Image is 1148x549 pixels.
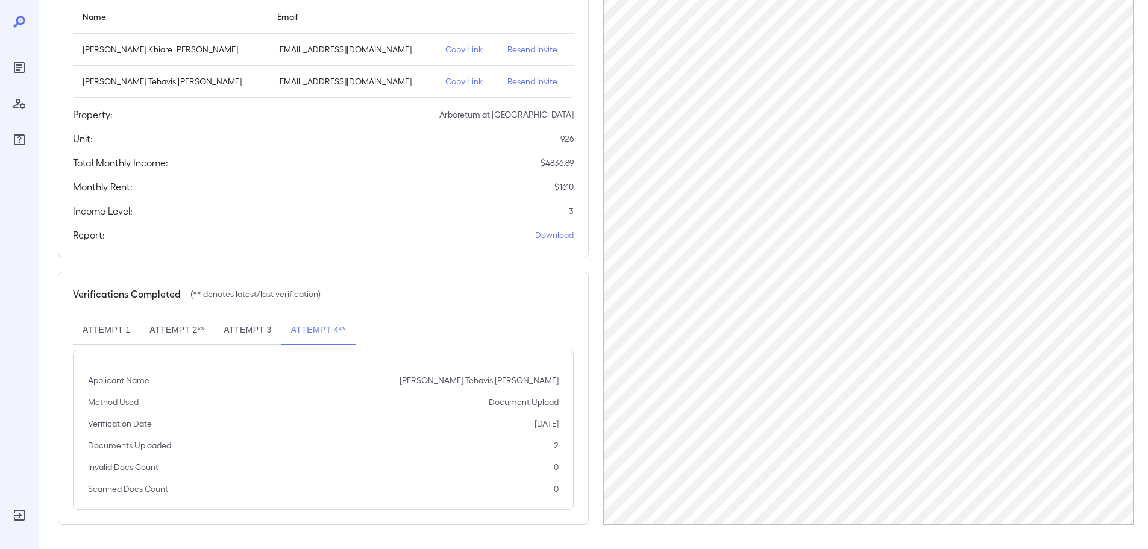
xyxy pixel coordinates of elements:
div: Log Out [10,506,29,525]
p: [EMAIL_ADDRESS][DOMAIN_NAME] [277,43,426,55]
p: Applicant Name [88,374,149,386]
h5: Income Level: [73,204,133,218]
p: [PERSON_NAME] Tehavis [PERSON_NAME] [83,75,258,87]
p: 2 [554,439,559,451]
button: Attempt 3 [214,316,281,345]
p: Arboretum at [GEOGRAPHIC_DATA] [439,108,574,121]
h5: Report: [73,228,105,242]
h5: Verifications Completed [73,287,181,301]
p: 3 [569,205,574,217]
button: Attempt 4** [281,316,356,345]
p: Copy Link [445,43,488,55]
p: (** denotes latest/last verification) [190,288,321,300]
p: Invalid Docs Count [88,461,158,473]
p: [EMAIL_ADDRESS][DOMAIN_NAME] [277,75,426,87]
p: Resend Invite [507,75,564,87]
p: Document Upload [489,396,559,408]
p: Copy Link [445,75,488,87]
button: Attempt 1 [73,316,140,345]
p: 0 [554,461,559,473]
div: FAQ [10,130,29,149]
p: [DATE] [535,418,559,430]
div: Reports [10,58,29,77]
h5: Unit: [73,131,93,146]
p: [PERSON_NAME] Khiare [PERSON_NAME] [83,43,258,55]
p: Scanned Docs Count [88,483,168,495]
p: Method Used [88,396,139,408]
p: Verification Date [88,418,152,430]
p: 0 [554,483,559,495]
h5: Property: [73,107,113,122]
button: Attempt 2** [140,316,214,345]
p: $ 4836.89 [541,157,574,169]
p: 926 [560,133,574,145]
h5: Monthly Rent: [73,180,133,194]
div: Manage Users [10,94,29,113]
a: Download [535,229,574,241]
h5: Total Monthly Income: [73,155,168,170]
p: Documents Uploaded [88,439,171,451]
p: Resend Invite [507,43,564,55]
p: $ 1610 [554,181,574,193]
p: [PERSON_NAME] Tehavis [PERSON_NAME] [400,374,559,386]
